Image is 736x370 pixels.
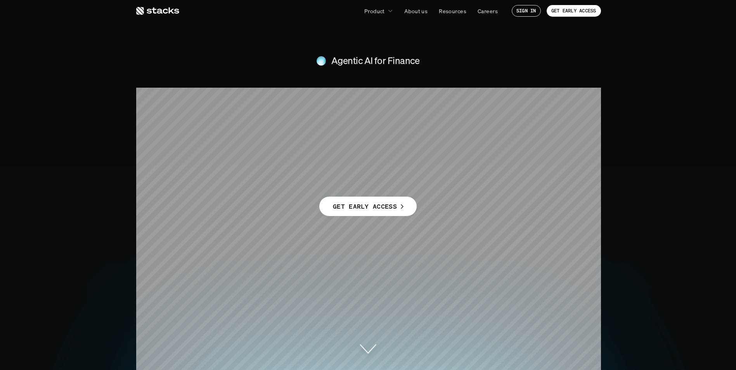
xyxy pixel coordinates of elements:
span: a [257,116,275,154]
span: n [334,79,354,116]
p: About us [404,7,428,15]
p: GET EARLY ACCESS [333,201,397,212]
span: T [216,79,239,116]
span: r [356,116,369,154]
span: v [463,116,481,154]
h4: Agentic AI for Finance [331,54,419,67]
span: o [369,116,388,154]
span: Y [446,79,468,116]
a: About us [400,4,432,18]
span: u [487,79,507,116]
span: r [507,79,520,116]
span: m [275,116,307,154]
span: ’ [307,116,313,154]
span: o [468,79,487,116]
p: Careers [478,7,498,15]
span: o [315,79,334,116]
span: t [443,116,454,154]
a: SIGN IN [512,5,541,17]
a: Careers [473,4,502,18]
span: F [282,79,302,116]
span: i [455,116,463,154]
span: c [427,116,443,154]
span: t [490,116,500,154]
p: GET EARLY ACCESS [551,8,596,14]
p: Resources [439,7,466,15]
span: h [239,79,258,116]
span: T [217,116,240,154]
span: P [335,116,356,154]
p: SIGN IN [516,8,536,14]
span: u [407,116,427,154]
p: Product [364,7,385,15]
span: i [365,79,373,116]
span: r [391,79,404,116]
span: i [481,116,490,154]
span: o [410,79,428,116]
span: e [259,79,276,116]
h4: Agents purpose-built for accounting and enterprise complexity. [229,168,508,181]
span: t [354,79,365,116]
span: e [374,79,391,116]
span: s [313,116,329,154]
a: GET EARLY ACCESS [319,197,417,216]
span: f [429,79,440,116]
span: e [240,116,257,154]
span: r [302,79,315,116]
span: d [388,116,407,154]
a: GET EARLY ACCESS [547,5,601,17]
span: y [501,116,519,154]
a: Resources [434,4,471,18]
